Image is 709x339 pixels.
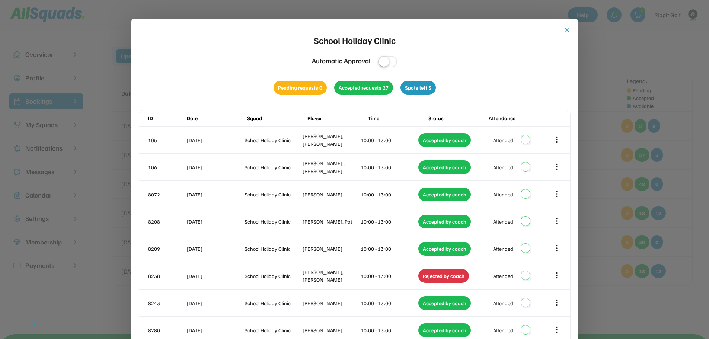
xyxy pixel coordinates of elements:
div: 8208 [148,218,185,226]
div: Accepted by coach [418,323,471,337]
div: [DATE] [187,218,243,226]
div: School Holiday Clinic [245,299,301,307]
div: 8209 [148,245,185,253]
div: 10:00 - 13:00 [361,272,417,280]
div: [PERSON_NAME] [303,245,359,253]
div: [DATE] [187,163,243,171]
div: ID [148,114,185,122]
div: 10:00 - 13:00 [361,163,417,171]
div: Spots left 3 [400,81,436,95]
div: Attended [493,218,513,226]
div: Date [187,114,246,122]
div: 8072 [148,191,185,198]
div: Accepted requests 27 [334,81,393,95]
div: [DATE] [187,245,243,253]
div: 10:00 - 13:00 [361,218,417,226]
div: Rejected by coach [418,269,469,283]
div: [DATE] [187,272,243,280]
div: Time [368,114,427,122]
div: Automatic Approval [312,56,371,66]
div: Attended [493,191,513,198]
div: Attended [493,245,513,253]
div: Player [307,114,366,122]
div: School Holiday Clinic [245,163,301,171]
div: Accepted by coach [418,215,471,228]
div: Accepted by coach [418,133,471,147]
div: School Holiday Clinic [245,245,301,253]
div: [DATE] [187,136,243,144]
div: School Holiday Clinic [314,33,396,47]
div: Attended [493,136,513,144]
div: Attended [493,163,513,171]
div: 10:00 - 13:00 [361,326,417,334]
div: [DATE] [187,191,243,198]
div: [PERSON_NAME], [PERSON_NAME] [303,268,359,284]
div: [DATE] [187,299,243,307]
div: [PERSON_NAME] [303,299,359,307]
div: 10:00 - 13:00 [361,245,417,253]
div: School Holiday Clinic [245,272,301,280]
div: Status [428,114,487,122]
div: School Holiday Clinic [245,326,301,334]
div: Pending requests 0 [274,81,327,95]
div: Accepted by coach [418,160,471,174]
div: Attended [493,299,513,307]
div: [PERSON_NAME], [PERSON_NAME] [303,132,359,148]
div: Squad [247,114,306,122]
div: Accepted by coach [418,188,471,201]
div: [PERSON_NAME], Pat [303,218,359,226]
div: School Holiday Clinic [245,136,301,144]
div: [PERSON_NAME] [303,326,359,334]
button: close [563,26,571,33]
div: 10:00 - 13:00 [361,299,417,307]
div: [PERSON_NAME] [303,191,359,198]
div: School Holiday Clinic [245,218,301,226]
div: 105 [148,136,185,144]
div: Attended [493,326,513,334]
div: 106 [148,163,185,171]
div: Accepted by coach [418,242,471,256]
div: 8243 [148,299,185,307]
div: [DATE] [187,326,243,334]
div: 10:00 - 13:00 [361,136,417,144]
div: School Holiday Clinic [245,191,301,198]
div: Attendance [489,114,547,122]
div: 8238 [148,272,185,280]
div: Attended [493,272,513,280]
div: [PERSON_NAME] , [PERSON_NAME] [303,159,359,175]
div: Accepted by coach [418,296,471,310]
div: 8280 [148,326,185,334]
div: 10:00 - 13:00 [361,191,417,198]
